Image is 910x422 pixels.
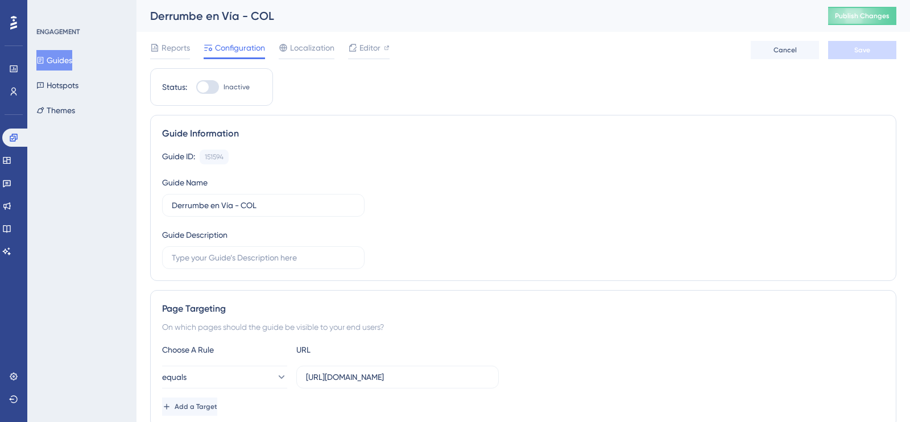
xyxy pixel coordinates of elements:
[36,75,78,96] button: Hotspots
[162,176,208,189] div: Guide Name
[359,41,380,55] span: Editor
[205,152,224,162] div: 151594
[162,127,884,140] div: Guide Information
[162,41,190,55] span: Reports
[162,343,287,357] div: Choose A Rule
[296,343,421,357] div: URL
[36,100,75,121] button: Themes
[773,45,797,55] span: Cancel
[290,41,334,55] span: Localization
[215,41,265,55] span: Configuration
[162,80,187,94] div: Status:
[36,50,72,71] button: Guides
[162,320,884,334] div: On which pages should the guide be visible to your end users?
[306,371,489,383] input: yourwebsite.com/path
[36,27,80,36] div: ENGAGEMENT
[224,82,250,92] span: Inactive
[828,7,896,25] button: Publish Changes
[854,45,870,55] span: Save
[162,398,217,416] button: Add a Target
[162,370,187,384] span: equals
[835,11,890,20] span: Publish Changes
[172,199,355,212] input: Type your Guide’s Name here
[162,302,884,316] div: Page Targeting
[162,150,195,164] div: Guide ID:
[162,366,287,388] button: equals
[828,41,896,59] button: Save
[751,41,819,59] button: Cancel
[175,402,217,411] span: Add a Target
[162,228,227,242] div: Guide Description
[150,8,800,24] div: Derrumbe en Vía - COL
[172,251,355,264] input: Type your Guide’s Description here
